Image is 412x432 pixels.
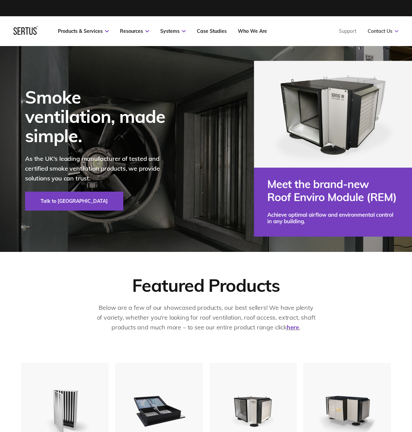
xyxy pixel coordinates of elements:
a: Resources [120,28,149,34]
div: Featured Products [132,274,280,296]
div: Smoke ventilation, made simple. [25,87,174,146]
p: Below are a few of our showcased products, our best sellers! We have plenty of variety, whether y... [96,303,316,332]
a: Products & Services [58,28,109,34]
a: here [287,323,299,331]
a: Systems [160,28,186,34]
a: Contact Us [368,28,398,34]
a: Support [339,28,356,34]
a: Talk to [GEOGRAPHIC_DATA] [25,192,123,211]
a: Case Studies [197,28,227,34]
a: Who We Are [238,28,267,34]
p: As the UK's leading manufacturer of tested and certified smoke ventilation products, we provide s... [25,154,174,183]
